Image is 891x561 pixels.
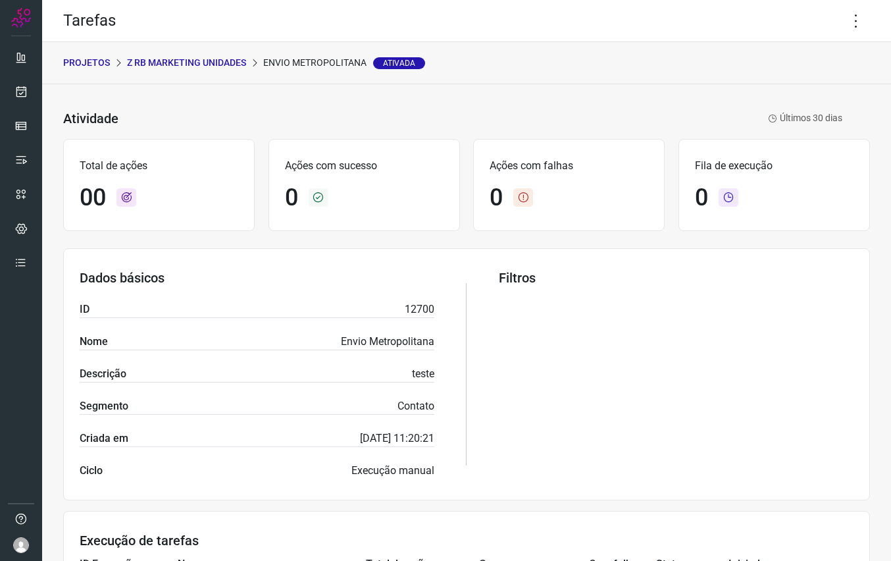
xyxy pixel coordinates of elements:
h3: Atividade [63,111,118,126]
p: PROJETOS [63,56,110,70]
p: Ações com sucesso [285,158,444,174]
h3: Execução de tarefas [80,533,853,548]
p: Ações com falhas [490,158,648,174]
label: Segmento [80,398,128,414]
label: Ciclo [80,463,103,479]
p: Envio Metropolitana [341,334,434,350]
p: 12700 [405,302,434,317]
p: Contato [397,398,434,414]
h3: Filtros [499,270,853,286]
label: Nome [80,334,108,350]
h1: 00 [80,184,106,212]
label: Descrição [80,366,126,382]
span: Ativada [373,57,425,69]
img: Logo [11,8,31,28]
label: Criada em [80,431,128,446]
p: Z RB Marketing Unidades [127,56,246,70]
p: Últimos 30 dias [768,111,842,125]
h1: 0 [695,184,708,212]
h2: Tarefas [63,11,116,30]
h3: Dados básicos [80,270,434,286]
p: teste [412,366,434,382]
p: Envio Metropolitana [263,56,425,70]
h1: 0 [285,184,298,212]
h1: 0 [490,184,503,212]
label: ID [80,302,89,317]
p: Total de ações [80,158,238,174]
img: avatar-user-boy.jpg [13,537,29,553]
p: [DATE] 11:20:21 [360,431,434,446]
p: Execução manual [351,463,434,479]
p: Fila de execução [695,158,853,174]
